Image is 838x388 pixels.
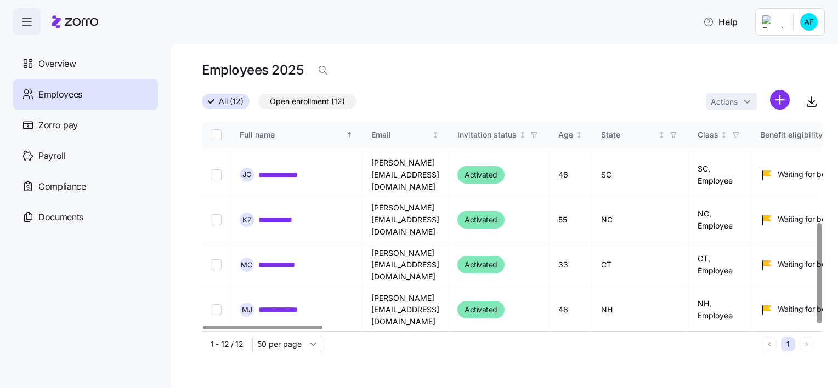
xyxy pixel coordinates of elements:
[13,171,158,202] a: Compliance
[38,210,83,224] span: Documents
[550,152,592,197] td: 46
[762,337,777,351] button: Previous page
[231,122,363,147] th: Full nameSorted ascending
[550,288,592,333] td: 48
[270,94,345,109] span: Open enrollment (12)
[211,169,222,180] input: Select record 6
[698,129,718,141] div: Class
[592,122,689,147] th: StateNot sorted
[800,337,814,351] button: Next page
[13,79,158,110] a: Employees
[601,129,656,141] div: State
[689,197,751,242] td: NC, Employee
[711,98,738,106] span: Actions
[689,288,751,333] td: NH, Employee
[13,110,158,140] a: Zorro pay
[720,131,728,139] div: Not sorted
[519,131,526,139] div: Not sorted
[706,93,757,110] button: Actions
[346,131,353,139] div: Sorted ascending
[13,48,158,79] a: Overview
[242,306,252,313] span: M J
[38,88,82,101] span: Employees
[38,180,86,193] span: Compliance
[703,15,738,28] span: Help
[550,243,592,288] td: 33
[550,122,592,147] th: AgeNot sorted
[211,259,222,270] input: Select record 8
[38,118,78,132] span: Zorro pay
[242,171,252,178] span: J C
[13,202,158,232] a: Documents
[363,288,449,333] td: [PERSON_NAME][EMAIL_ADDRESS][DOMAIN_NAME]
[689,152,751,197] td: SC, Employee
[658,131,665,139] div: Not sorted
[211,214,222,225] input: Select record 7
[592,197,689,242] td: NC
[592,288,689,333] td: NH
[219,94,244,109] span: All (12)
[363,122,449,147] th: EmailNot sorted
[781,337,795,351] button: 1
[465,213,497,226] span: Activated
[38,57,76,71] span: Overview
[575,131,583,139] div: Not sorted
[363,243,449,288] td: [PERSON_NAME][EMAIL_ADDRESS][DOMAIN_NAME]
[211,129,222,140] input: Select all records
[592,243,689,288] td: CT
[465,258,497,271] span: Activated
[689,243,751,288] td: CT, Employee
[762,15,784,28] img: Employer logo
[211,304,222,315] input: Select record 9
[457,129,517,141] div: Invitation status
[432,131,439,139] div: Not sorted
[38,149,66,163] span: Payroll
[592,152,689,197] td: SC
[770,90,790,110] svg: add icon
[558,129,573,141] div: Age
[363,152,449,197] td: [PERSON_NAME][EMAIL_ADDRESS][DOMAIN_NAME]
[371,129,430,141] div: Email
[689,122,751,147] th: ClassNot sorted
[241,261,253,269] span: M C
[694,11,746,33] button: Help
[449,122,550,147] th: Invitation statusNot sorted
[363,197,449,242] td: [PERSON_NAME][EMAIL_ADDRESS][DOMAIN_NAME]
[211,339,244,350] span: 1 - 12 / 12
[465,168,497,181] span: Activated
[202,61,303,78] h1: Employees 2025
[240,129,344,141] div: Full name
[465,303,497,316] span: Activated
[800,13,818,31] img: cd529cdcbd5d10ae9f9e980eb8645e58
[242,216,252,224] span: K Z
[550,197,592,242] td: 55
[13,140,158,171] a: Payroll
